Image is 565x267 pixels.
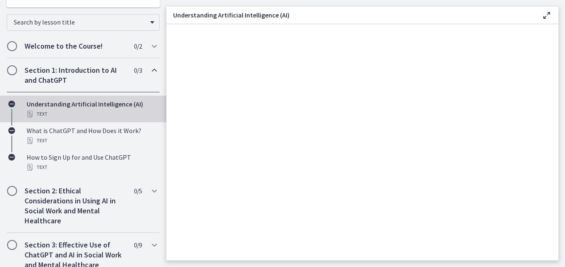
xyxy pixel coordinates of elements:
[27,109,156,119] div: Text
[27,162,156,172] div: Text
[134,240,142,250] span: 0 / 9
[14,18,146,26] span: Search by lesson title
[7,14,160,31] div: Search by lesson title
[27,136,156,146] div: Text
[134,41,142,51] span: 0 / 2
[25,41,126,51] h2: Welcome to the Course!
[173,10,528,20] h3: Understanding Artificial Intelligence (AI)
[27,152,156,172] div: How to Sign Up for and Use ChatGPT
[25,65,126,85] h2: Section 1: Introduction to AI and ChatGPT
[134,65,142,75] span: 0 / 3
[25,186,126,226] h2: Section 2: Ethical Considerations in Using AI in Social Work and Mental Healthcare
[27,126,156,146] div: What is ChatGPT and How Does it Work?
[27,99,156,119] div: Understanding Artificial Intelligence (AI)
[134,186,142,196] span: 0 / 5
